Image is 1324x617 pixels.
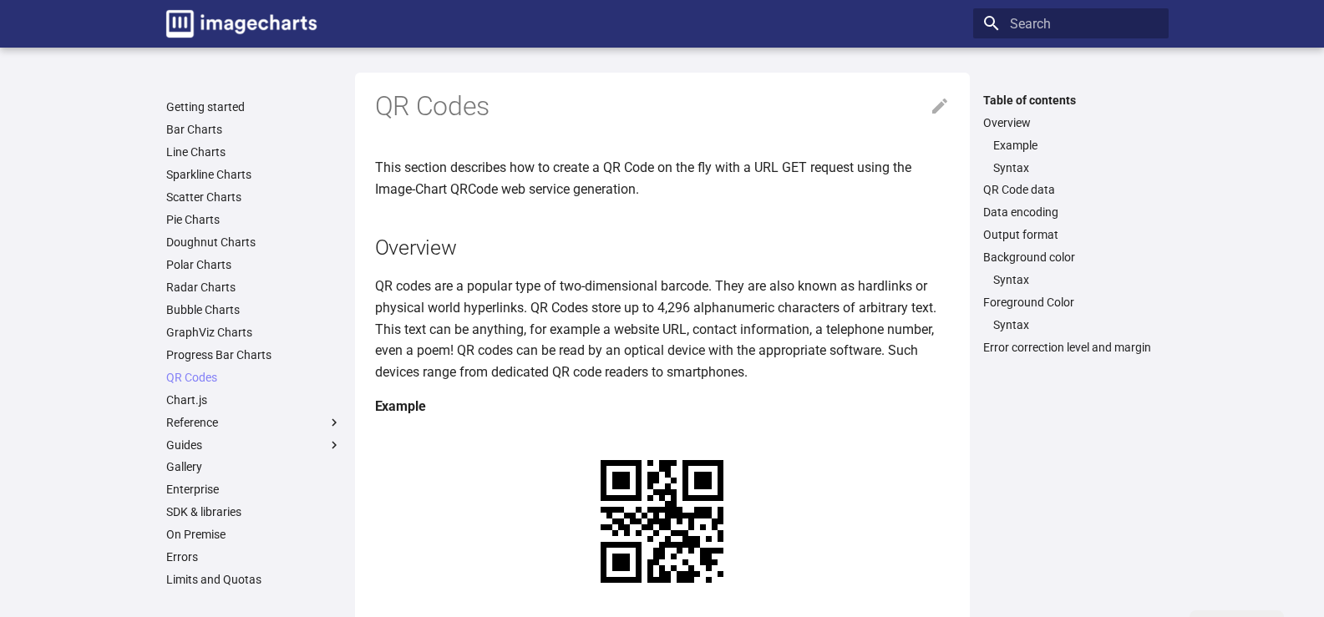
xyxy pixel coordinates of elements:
input: Search [973,8,1169,38]
a: Scatter Charts [166,190,342,205]
nav: Foreground Color [983,317,1159,332]
a: Syntax [993,272,1159,287]
a: Data encoding [983,205,1159,220]
nav: Overview [983,138,1159,175]
a: Syntax [993,160,1159,175]
label: Reference [166,415,342,430]
a: Overview [983,115,1159,130]
a: Errors [166,549,342,564]
img: chart [571,431,753,612]
a: Line Charts [166,144,342,159]
a: Syntax [993,317,1159,332]
a: Progress Bar Charts [166,347,342,362]
a: Enterprise [166,482,342,497]
p: QR codes are a popular type of two-dimensional barcode. They are also known as hardlinks or physi... [375,276,950,382]
a: QR Code data [983,182,1159,197]
a: Polar Charts [166,257,342,272]
a: Bubble Charts [166,302,342,317]
a: Chart.js [166,392,342,407]
h4: Example [375,396,950,417]
a: Bar Charts [166,122,342,137]
nav: Background color [983,272,1159,287]
a: Example [993,138,1159,153]
h2: Overview [375,233,950,262]
a: Image-Charts documentation [160,3,323,44]
a: Error correction level and margin [983,340,1159,355]
a: QR Codes [166,370,342,385]
h1: QR Codes [375,89,950,124]
a: Getting started [166,99,342,114]
img: logo [166,10,317,38]
a: Gallery [166,459,342,474]
a: Limits and Quotas [166,572,342,587]
a: Radar Charts [166,280,342,295]
p: This section describes how to create a QR Code on the fly with a URL GET request using the Image-... [375,157,950,200]
a: GraphViz Charts [166,325,342,340]
a: Pie Charts [166,212,342,227]
a: Output format [983,227,1159,242]
a: Sparkline Charts [166,167,342,182]
label: Guides [166,437,342,453]
a: SDK & libraries [166,504,342,519]
label: Table of contents [973,93,1169,108]
a: Foreground Color [983,295,1159,310]
a: Doughnut Charts [166,235,342,250]
a: Background color [983,250,1159,265]
nav: Table of contents [973,93,1169,356]
a: On Premise [166,527,342,542]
